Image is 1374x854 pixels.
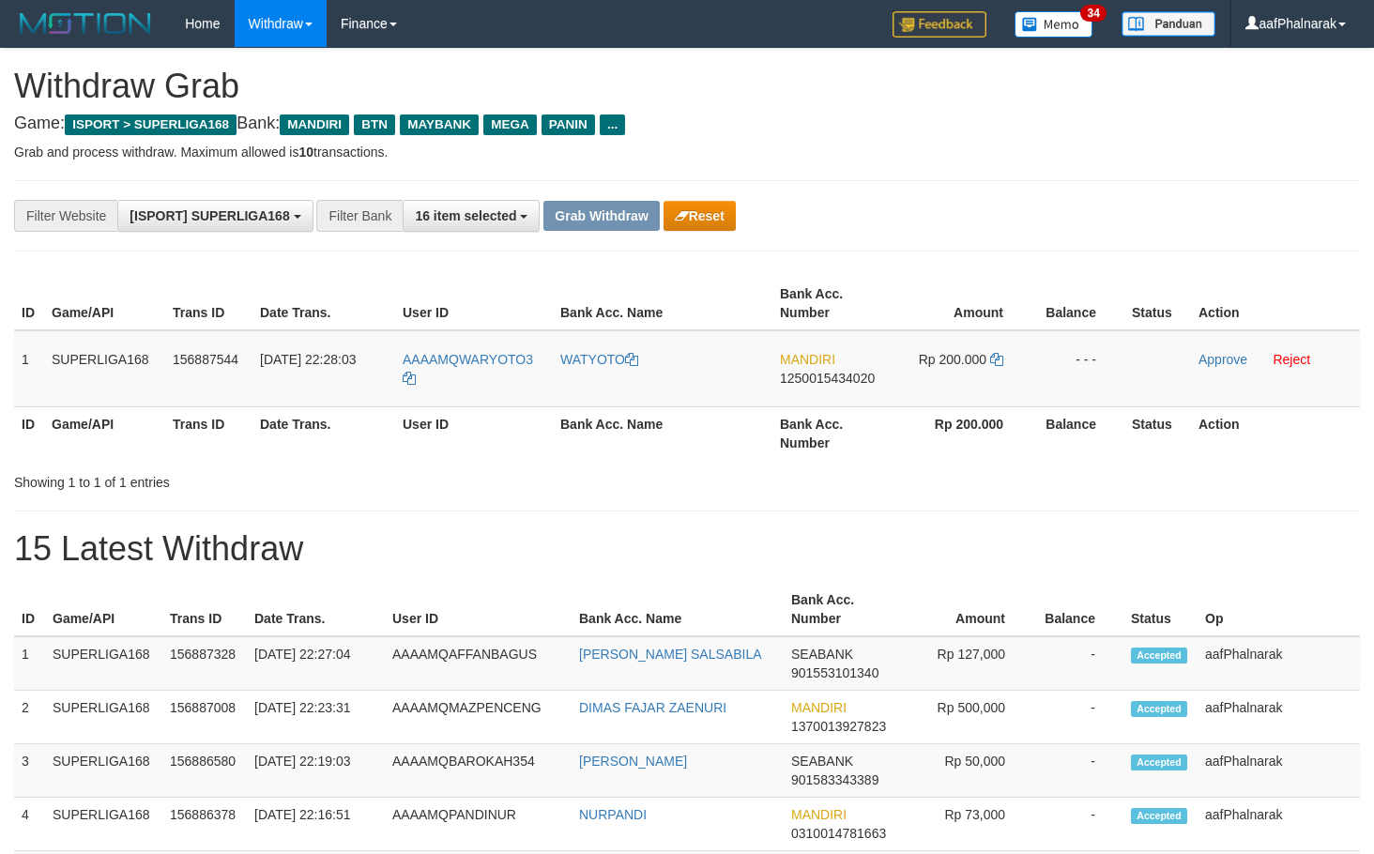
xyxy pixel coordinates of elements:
[1131,808,1187,824] span: Accepted
[385,798,572,851] td: AAAAMQPANDINUR
[162,583,247,636] th: Trans ID
[791,719,886,734] span: Copy 1370013927823 to clipboard
[14,744,45,798] td: 3
[483,114,537,135] span: MEGA
[1033,798,1123,851] td: -
[542,114,595,135] span: PANIN
[1080,5,1106,22] span: 34
[247,798,385,851] td: [DATE] 22:16:51
[65,114,237,135] span: ISPORT > SUPERLIGA168
[1191,277,1360,330] th: Action
[560,352,638,367] a: WATYOTO
[14,68,1360,105] h1: Withdraw Grab
[14,277,44,330] th: ID
[791,772,878,787] span: Copy 901583343389 to clipboard
[45,583,162,636] th: Game/API
[252,406,395,460] th: Date Trans.
[173,352,238,367] span: 156887544
[45,636,162,691] td: SUPERLIGA168
[791,647,853,662] span: SEABANK
[579,807,647,822] a: NURPANDI
[1031,277,1124,330] th: Balance
[791,826,886,841] span: Copy 0310014781663 to clipboard
[14,530,1360,568] h1: 15 Latest Withdraw
[1273,352,1310,367] a: Reject
[572,583,784,636] th: Bank Acc. Name
[1131,648,1187,663] span: Accepted
[579,700,726,715] a: DIMAS FAJAR ZAENURI
[898,636,1033,691] td: Rp 127,000
[898,798,1033,851] td: Rp 73,000
[45,798,162,851] td: SUPERLIGA168
[14,9,157,38] img: MOTION_logo.png
[247,744,385,798] td: [DATE] 22:19:03
[395,406,553,460] th: User ID
[162,798,247,851] td: 156886378
[14,114,1360,133] h4: Game: Bank:
[553,406,772,460] th: Bank Acc. Name
[784,583,898,636] th: Bank Acc. Number
[1131,701,1187,717] span: Accepted
[1122,11,1215,37] img: panduan.png
[1198,798,1360,851] td: aafPhalnarak
[45,744,162,798] td: SUPERLIGA168
[395,277,553,330] th: User ID
[252,277,395,330] th: Date Trans.
[1198,691,1360,744] td: aafPhalnarak
[385,583,572,636] th: User ID
[14,636,45,691] td: 1
[1015,11,1093,38] img: Button%20Memo.svg
[898,583,1033,636] th: Amount
[600,114,625,135] span: ...
[1198,352,1247,367] a: Approve
[403,352,533,386] a: AAAAMQWARYOTO3
[1033,583,1123,636] th: Balance
[14,330,44,407] td: 1
[919,352,986,367] span: Rp 200.000
[280,114,349,135] span: MANDIRI
[260,352,356,367] span: [DATE] 22:28:03
[791,665,878,680] span: Copy 901553101340 to clipboard
[14,406,44,460] th: ID
[354,114,395,135] span: BTN
[400,114,479,135] span: MAYBANK
[385,636,572,691] td: AAAAMQAFFANBAGUS
[14,200,117,232] div: Filter Website
[385,744,572,798] td: AAAAMQBAROKAH354
[772,406,892,460] th: Bank Acc. Number
[298,145,313,160] strong: 10
[1198,636,1360,691] td: aafPhalnarak
[117,200,313,232] button: [ISPORT] SUPERLIGA168
[1033,744,1123,798] td: -
[385,691,572,744] td: AAAAMQMAZPENCENG
[165,406,252,460] th: Trans ID
[1031,330,1124,407] td: - - -
[780,371,875,386] span: Copy 1250015434020 to clipboard
[1124,277,1191,330] th: Status
[247,636,385,691] td: [DATE] 22:27:04
[791,807,847,822] span: MANDIRI
[892,406,1031,460] th: Rp 200.000
[403,352,533,367] span: AAAAMQWARYOTO3
[791,700,847,715] span: MANDIRI
[44,330,165,407] td: SUPERLIGA168
[14,691,45,744] td: 2
[130,208,289,223] span: [ISPORT] SUPERLIGA168
[247,691,385,744] td: [DATE] 22:23:31
[892,277,1031,330] th: Amount
[1124,406,1191,460] th: Status
[1033,691,1123,744] td: -
[247,583,385,636] th: Date Trans.
[1123,583,1198,636] th: Status
[45,691,162,744] td: SUPERLIGA168
[1198,744,1360,798] td: aafPhalnarak
[780,352,835,367] span: MANDIRI
[1191,406,1360,460] th: Action
[316,200,403,232] div: Filter Bank
[14,798,45,851] td: 4
[14,583,45,636] th: ID
[543,201,659,231] button: Grab Withdraw
[772,277,892,330] th: Bank Acc. Number
[893,11,986,38] img: Feedback.jpg
[162,744,247,798] td: 156886580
